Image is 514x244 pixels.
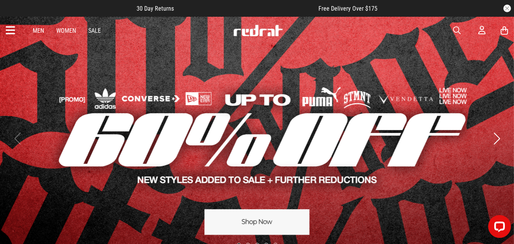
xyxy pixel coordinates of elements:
span: Free Delivery Over $175 [318,5,377,12]
button: Previous slide [12,130,22,147]
button: Next slide [492,130,502,147]
a: Sale [88,27,101,34]
iframe: LiveChat chat widget [482,212,514,244]
span: 30 Day Returns [137,5,174,12]
a: Women [56,27,76,34]
img: Redrat logo [233,25,283,36]
iframe: Customer reviews powered by Trustpilot [189,5,303,12]
a: Men [33,27,44,34]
